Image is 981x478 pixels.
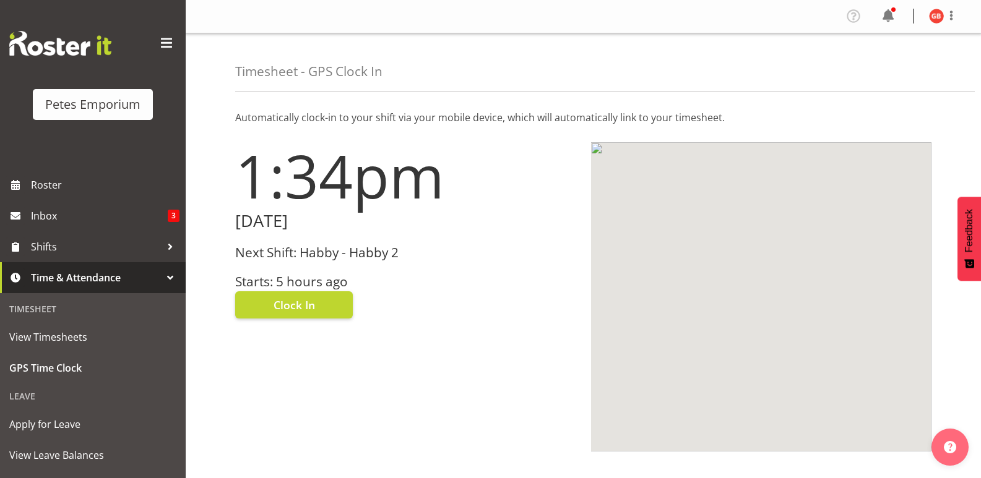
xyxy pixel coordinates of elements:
span: View Timesheets [9,328,176,346]
img: Rosterit website logo [9,31,111,56]
div: Petes Emporium [45,95,140,114]
span: GPS Time Clock [9,359,176,377]
span: Roster [31,176,179,194]
h2: [DATE] [235,211,576,231]
span: Inbox [31,207,168,225]
img: gillian-byford11184.jpg [929,9,944,23]
a: View Timesheets [3,322,183,352]
h1: 1:34pm [235,142,576,209]
span: Shifts [31,237,161,256]
button: Feedback - Show survey [957,197,981,281]
p: Automatically clock-in to your shift via your mobile device, which will automatically link to you... [235,110,931,125]
div: Timesheet [3,296,183,322]
span: Time & Attendance [31,268,161,287]
h3: Starts: 5 hours ago [235,275,576,289]
button: Clock In [235,291,353,318]
h3: Next Shift: Habby - Habby 2 [235,245,576,260]
span: View Leave Balances [9,446,176,464]
img: help-xxl-2.png [944,441,956,453]
span: Apply for Leave [9,415,176,433]
span: Clock In [274,297,315,313]
a: Apply for Leave [3,409,183,440]
a: GPS Time Clock [3,352,183,383]
span: Feedback [964,209,975,252]
div: Leave [3,383,183,409]
a: View Leave Balances [3,440,183,471]
span: 3 [168,210,179,222]
h4: Timesheet - GPS Clock In [235,64,382,79]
